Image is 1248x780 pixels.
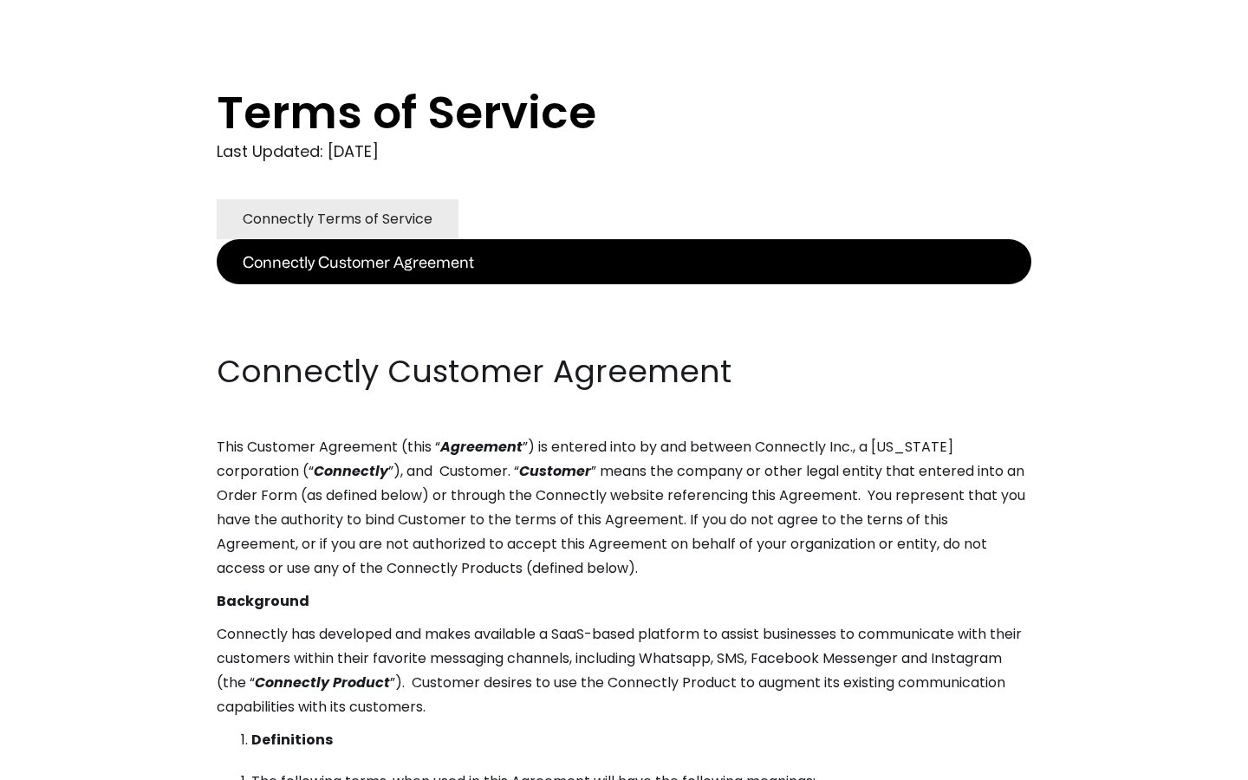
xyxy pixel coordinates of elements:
[217,435,1031,581] p: This Customer Agreement (this “ ”) is entered into by and between Connectly Inc., a [US_STATE] co...
[217,317,1031,341] p: ‍
[217,139,1031,165] div: Last Updated: [DATE]
[217,87,962,139] h1: Terms of Service
[35,750,104,774] ul: Language list
[217,284,1031,309] p: ‍
[251,730,333,750] strong: Definitions
[217,591,309,611] strong: Background
[519,461,591,481] em: Customer
[243,207,432,231] div: Connectly Terms of Service
[440,437,523,457] em: Agreement
[314,461,388,481] em: Connectly
[243,250,474,274] div: Connectly Customer Agreement
[217,350,1031,393] h2: Connectly Customer Agreement
[17,748,104,774] aside: Language selected: English
[255,673,390,692] em: Connectly Product
[217,622,1031,719] p: Connectly has developed and makes available a SaaS-based platform to assist businesses to communi...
